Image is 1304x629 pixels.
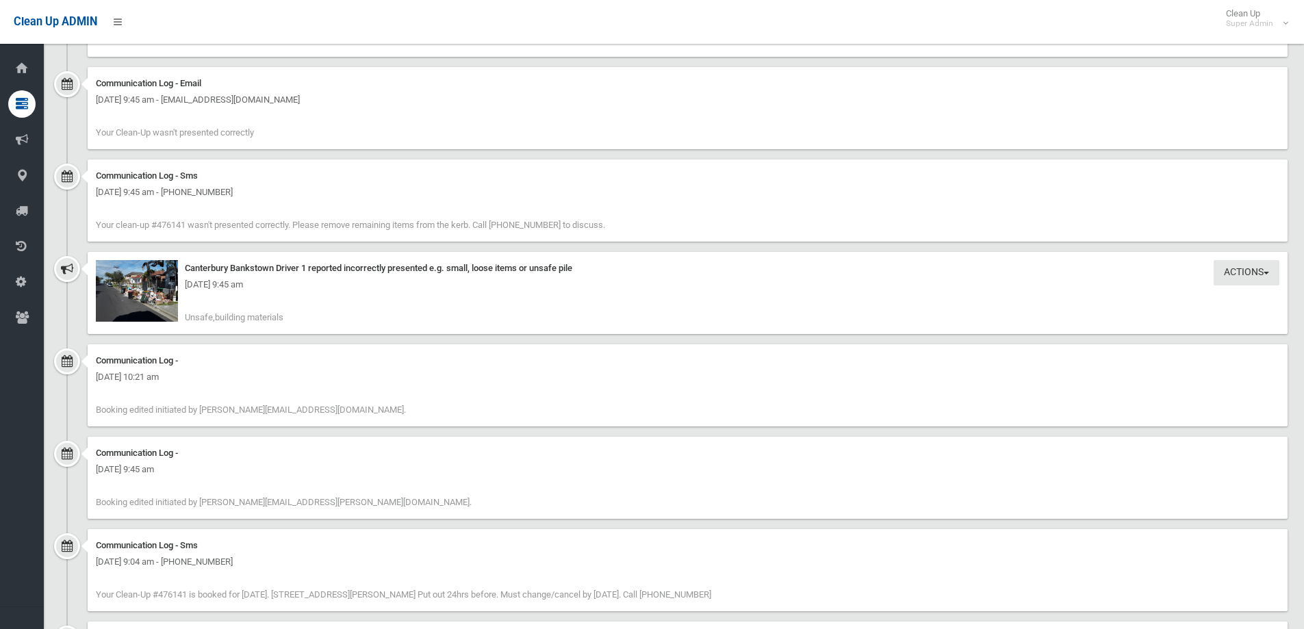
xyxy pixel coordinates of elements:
[96,589,711,600] span: Your Clean-Up #476141 is booked for [DATE]. [STREET_ADDRESS][PERSON_NAME] Put out 24hrs before. M...
[96,75,1279,92] div: Communication Log - Email
[96,168,1279,184] div: Communication Log - Sms
[96,537,1279,554] div: Communication Log - Sms
[96,369,1279,385] div: [DATE] 10:21 am
[96,405,406,415] span: Booking edited initiated by [PERSON_NAME][EMAIL_ADDRESS][DOMAIN_NAME].
[96,461,1279,478] div: [DATE] 9:45 am
[96,220,605,230] span: Your clean-up #476141 wasn't presented correctly. Please remove remaining items from the kerb. Ca...
[96,92,1279,108] div: [DATE] 9:45 am - [EMAIL_ADDRESS][DOMAIN_NAME]
[96,352,1279,369] div: Communication Log -
[96,127,254,138] span: Your Clean-Up wasn't presented correctly
[1214,260,1279,285] button: Actions
[96,184,1279,201] div: [DATE] 9:45 am - [PHONE_NUMBER]
[14,15,97,28] span: Clean Up ADMIN
[96,554,1279,570] div: [DATE] 9:04 am - [PHONE_NUMBER]
[1226,18,1273,29] small: Super Admin
[1219,8,1287,29] span: Clean Up
[96,260,1279,277] div: Canterbury Bankstown Driver 1 reported incorrectly presented e.g. small, loose items or unsafe pile
[96,260,178,322] img: 2025-08-1809.44.365762546676663895459.jpg
[96,497,472,507] span: Booking edited initiated by [PERSON_NAME][EMAIL_ADDRESS][PERSON_NAME][DOMAIN_NAME].
[96,445,1279,461] div: Communication Log -
[96,277,1279,293] div: [DATE] 9:45 am
[185,312,283,322] span: Unsafe,building materials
